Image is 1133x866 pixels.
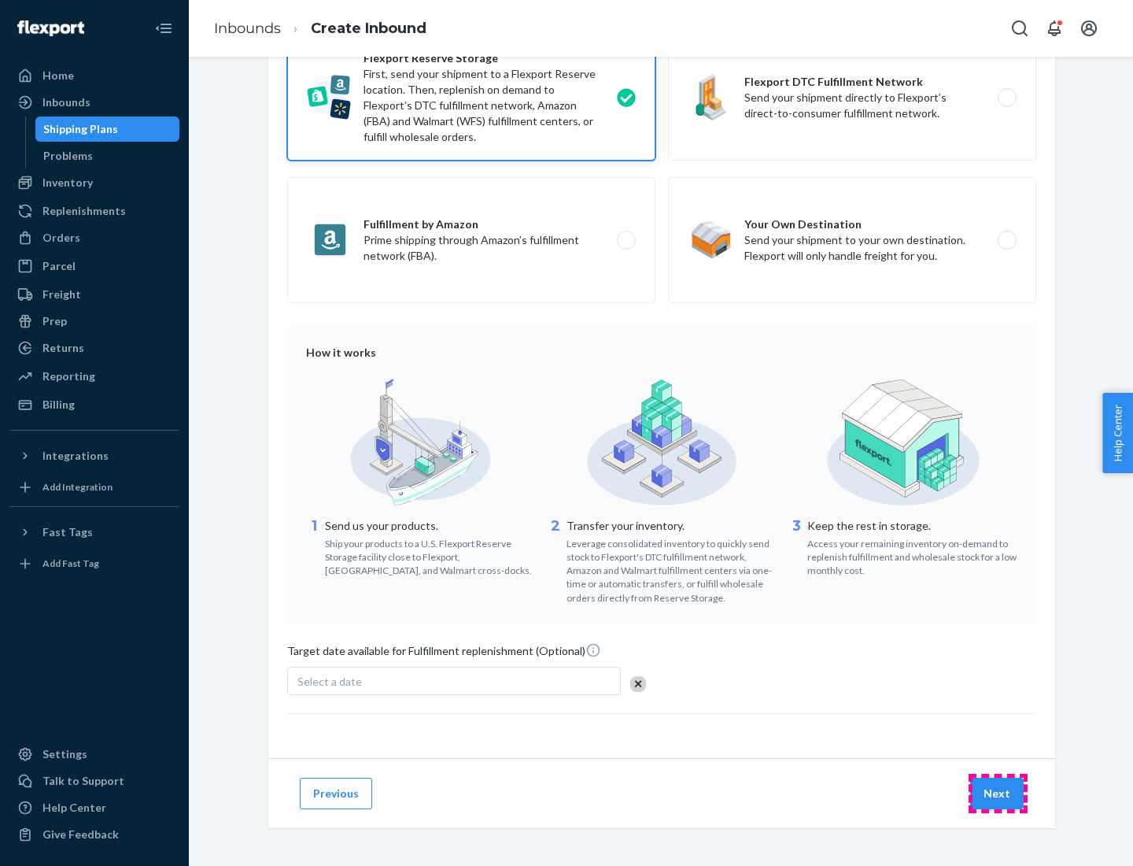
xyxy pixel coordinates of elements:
a: Freight [9,282,179,307]
a: Reporting [9,364,179,389]
a: Inbounds [214,20,281,37]
div: How it works [306,345,1017,361]
button: Open account menu [1073,13,1105,44]
div: Prep [42,313,67,329]
img: Flexport logo [17,20,84,36]
div: Freight [42,287,81,302]
p: Keep the rest in storage. [807,518,1017,534]
div: Integrations [42,448,109,464]
div: 2 [548,516,563,605]
p: Transfer your inventory. [566,518,777,534]
div: Give Feedback [42,827,119,842]
div: Ship your products to a U.S. Flexport Reserve Storage facility close to Flexport, [GEOGRAPHIC_DAT... [325,534,535,577]
a: Talk to Support [9,768,179,794]
div: Add Integration [42,480,113,494]
div: Orders [42,230,80,246]
div: Home [42,68,74,83]
a: Returns [9,335,179,361]
div: Billing [42,397,75,413]
ol: breadcrumbs [201,6,439,52]
a: Billing [9,392,179,417]
div: Shipping Plans [43,121,118,137]
div: Inbounds [42,94,90,110]
a: Shipping Plans [35,117,180,142]
div: Replenishments [42,203,126,219]
a: Inbounds [9,90,179,115]
div: Leverage consolidated inventory to quickly send stock to Flexport's DTC fulfillment network, Amaz... [566,534,777,605]
div: Talk to Support [42,773,124,789]
button: Open notifications [1039,13,1070,44]
div: Inventory [42,175,93,191]
a: Add Integration [9,475,179,500]
a: Add Fast Tag [9,551,179,576]
div: Help Center [42,800,106,816]
a: Home [9,63,179,88]
a: Create Inbound [311,20,426,37]
div: Add Fast Tag [42,557,99,570]
a: Problems [35,143,180,168]
div: Settings [42,746,87,762]
div: Parcel [42,258,76,274]
a: Settings [9,742,179,767]
button: Previous [300,778,372,809]
a: Parcel [9,254,179,279]
a: Prep [9,309,179,334]
button: Help Center [1102,393,1133,473]
a: Help Center [9,795,179,820]
div: Returns [42,340,84,356]
p: Send us your products. [325,518,535,534]
button: Open Search Box [1004,13,1035,44]
button: Fast Tags [9,520,179,545]
div: Problems [43,148,93,164]
a: Replenishments [9,198,179,224]
a: Orders [9,225,179,250]
a: Inventory [9,170,179,195]
div: Reporting [42,368,95,384]
div: Access your remaining inventory on-demand to replenish fulfillment and wholesale stock for a low ... [807,534,1017,577]
button: Next [970,778,1024,809]
button: Close Navigation [148,13,179,44]
button: Give Feedback [9,822,179,847]
div: 1 [306,516,322,577]
div: 3 [788,516,804,577]
div: Fast Tags [42,524,93,540]
span: Target date available for Fulfillment replenishment (Optional) [287,642,601,665]
span: Select a date [297,675,362,688]
button: Integrations [9,443,179,468]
